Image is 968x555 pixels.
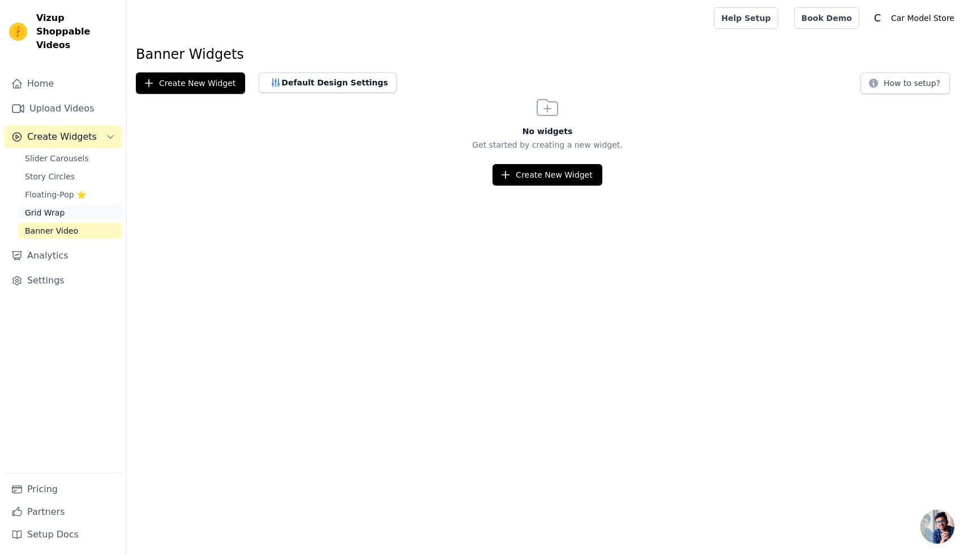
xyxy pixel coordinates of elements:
a: Banner Video [18,223,122,239]
a: Settings [5,269,122,292]
a: Home [5,72,122,95]
text: C [874,12,881,24]
a: Story Circles [18,169,122,184]
a: Book Demo [794,7,859,29]
span: Slider Carousels [25,153,89,164]
p: Get started by creating a new widget. [127,139,968,150]
a: Help Setup [714,7,778,29]
span: Story Circles [25,171,75,182]
span: Floating-Pop ⭐ [25,189,86,200]
a: Floating-Pop ⭐ [18,187,122,203]
img: Vizup [9,23,27,41]
a: Grid Wrap [18,205,122,221]
button: How to setup? [860,72,950,94]
span: Vizup Shoppable Videos [36,11,117,52]
button: Default Design Settings [259,72,397,93]
span: Create Widgets [27,130,97,144]
a: Open chat [920,510,954,544]
h3: No widgets [127,126,968,137]
a: Upload Videos [5,97,122,120]
a: Pricing [5,478,122,501]
button: Create New Widget [492,164,602,186]
a: Slider Carousels [18,150,122,166]
h1: Banner Widgets [136,45,959,63]
span: Banner Video [25,225,78,236]
button: Create New Widget [136,72,245,94]
a: Partners [5,501,122,523]
p: Car Model Store [886,8,959,28]
a: Setup Docs [5,523,122,546]
span: Grid Wrap [25,207,65,218]
button: Create Widgets [5,126,122,148]
a: How to setup? [860,80,950,91]
a: Analytics [5,244,122,267]
button: C Car Model Store [868,8,959,28]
